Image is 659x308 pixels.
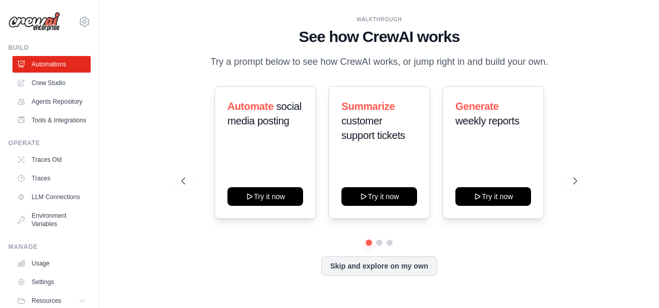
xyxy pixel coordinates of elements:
div: Build [8,44,91,52]
button: Try it now [341,187,417,206]
div: Manage [8,243,91,251]
a: Agents Repository [12,93,91,110]
div: WALKTHROUGH [181,16,578,23]
h1: See how CrewAI works [181,27,578,46]
p: Try a prompt below to see how CrewAI works, or jump right in and build your own. [205,54,553,69]
a: Crew Studio [12,75,91,91]
span: Resources [32,297,61,305]
div: Operate [8,139,91,147]
a: Settings [12,274,91,290]
span: Summarize [341,101,395,112]
a: Environment Variables [12,207,91,232]
a: Traces Old [12,151,91,168]
button: Skip and explore on my own [321,256,437,276]
button: Try it now [455,187,531,206]
span: social media posting [227,101,302,127]
span: customer support tickets [341,115,405,141]
a: Automations [12,56,91,73]
img: Logo [8,12,60,32]
button: Try it now [227,187,303,206]
a: Tools & Integrations [12,112,91,129]
span: weekly reports [455,115,519,127]
a: Traces [12,170,91,187]
span: Automate [227,101,274,112]
span: Generate [455,101,499,112]
a: LLM Connections [12,189,91,205]
a: Usage [12,255,91,272]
